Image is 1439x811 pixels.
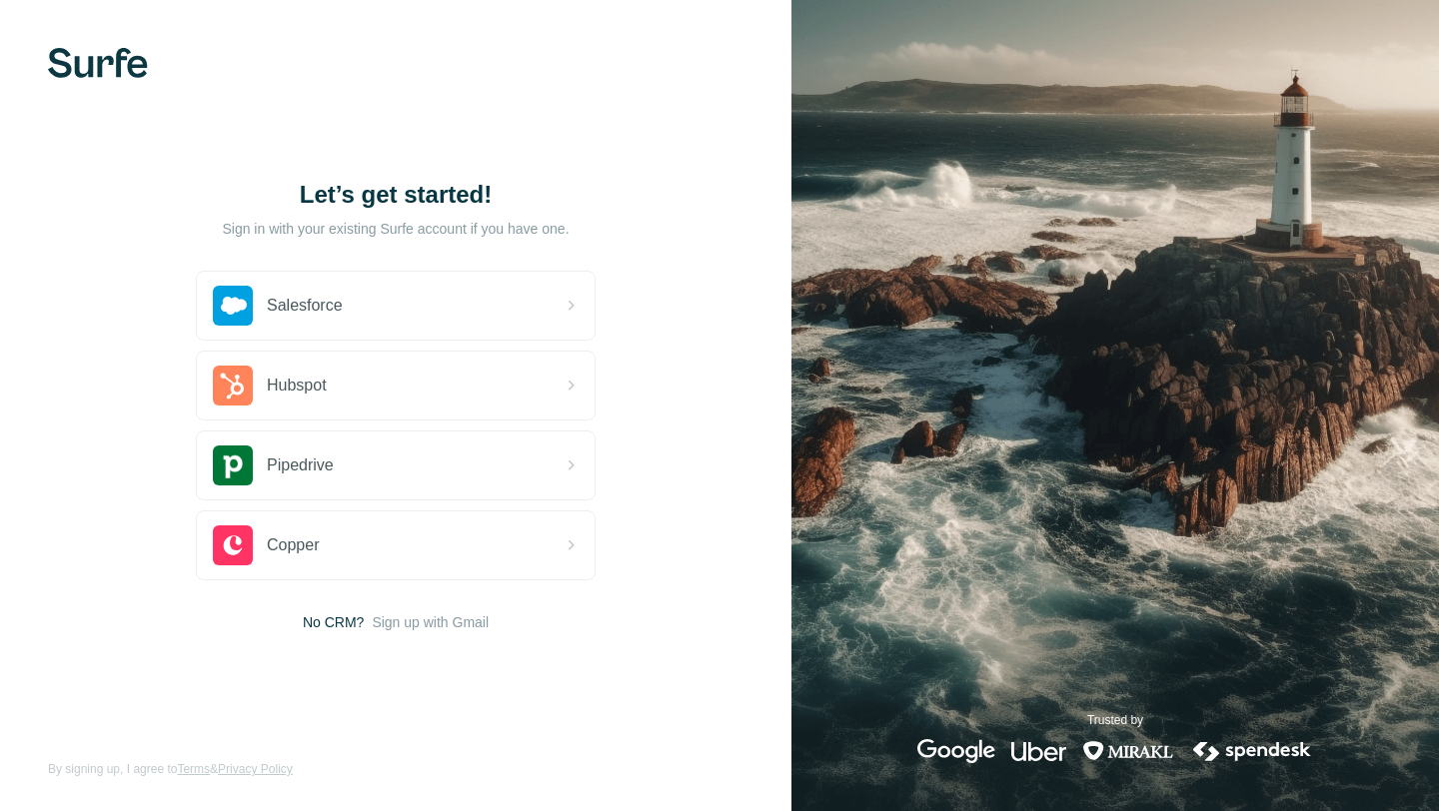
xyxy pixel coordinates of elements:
[267,294,343,318] span: Salesforce
[213,525,253,565] img: copper's logo
[267,453,334,477] span: Pipedrive
[917,739,995,763] img: google's logo
[267,533,319,557] span: Copper
[1011,739,1066,763] img: uber's logo
[1082,739,1174,763] img: mirakl's logo
[213,445,253,485] img: pipedrive's logo
[1087,711,1143,729] p: Trusted by
[48,760,293,778] span: By signing up, I agree to &
[267,374,327,398] span: Hubspot
[213,366,253,405] img: hubspot's logo
[222,219,569,239] p: Sign in with your existing Surfe account if you have one.
[372,612,489,632] button: Sign up with Gmail
[303,612,364,632] span: No CRM?
[213,286,253,326] img: salesforce's logo
[196,179,596,211] h1: Let’s get started!
[1190,739,1314,763] img: spendesk's logo
[218,762,293,776] a: Privacy Policy
[48,48,148,78] img: Surfe's logo
[177,762,210,776] a: Terms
